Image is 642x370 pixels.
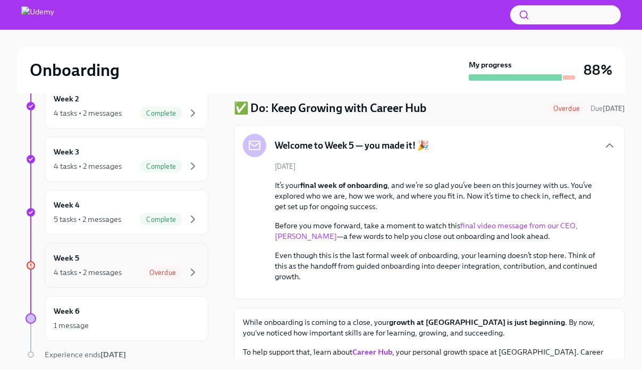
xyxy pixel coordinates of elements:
[590,104,625,114] span: August 30th, 2025 09:00
[389,317,565,327] strong: growth at [GEOGRAPHIC_DATA] is just beginning
[547,105,586,113] span: Overdue
[140,216,182,223] span: Complete
[21,6,54,23] img: Udemy
[54,199,80,211] h6: Week 4
[54,146,79,158] h6: Week 3
[54,305,80,317] h6: Week 6
[54,252,79,264] h6: Week 5
[275,139,429,152] h5: Welcome to Week 5 — you made it! 🎉
[26,296,208,341] a: Week 61 message
[54,214,121,225] div: 5 tasks • 2 messages
[603,105,625,113] strong: [DATE]
[140,162,182,170] span: Complete
[275,180,599,212] p: It’s your , and we’re so glad you’ve been on this journey with us. You’ve explored who we are, ho...
[30,59,120,81] h2: Onboarding
[26,243,208,288] a: Week 54 tasks • 2 messagesOverdue
[26,137,208,182] a: Week 34 tasks • 2 messagesComplete
[243,317,616,338] p: While onboarding is coming to a close, your . By now, you've noticed how important skills are for...
[54,108,122,118] div: 4 tasks • 2 messages
[584,61,612,80] h3: 88%
[275,161,295,171] span: [DATE]
[100,350,126,359] strong: [DATE]
[275,250,599,282] p: Even though this is the last formal week of onboarding, your learning doesn’t stop here. Think of...
[590,105,625,113] span: Due
[54,93,79,105] h6: Week 2
[54,161,122,171] div: 4 tasks • 2 messages
[469,59,512,70] strong: My progress
[352,347,392,357] a: Career Hub
[26,190,208,235] a: Week 45 tasks • 2 messagesComplete
[54,267,122,278] div: 4 tasks • 2 messages
[275,220,599,242] p: Before you move forward, take a moment to watch this —a few words to help you close out onboardin...
[45,350,126,359] span: Experience ends
[234,100,426,116] h4: ✅ Do: Keep Growing with Career Hub
[300,180,387,190] strong: final week of onboarding
[26,84,208,128] a: Week 24 tasks • 2 messagesComplete
[140,109,182,117] span: Complete
[54,320,89,331] div: 1 message
[143,269,182,277] span: Overdue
